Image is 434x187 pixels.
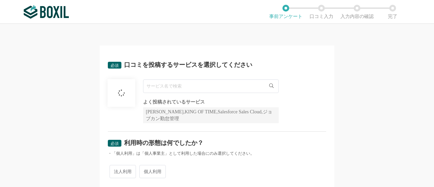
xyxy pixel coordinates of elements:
[139,165,166,178] span: 個人利用
[110,165,136,178] span: 法人利用
[375,5,410,19] li: 完了
[143,79,279,93] input: サービス名で検索
[108,151,326,156] div: ・「個人利用」は「個人事業主」として利用した場合にのみ選択してください。
[143,100,279,105] div: よく投稿されているサービス
[303,5,339,19] li: 口コミ入力
[143,107,279,123] div: [PERSON_NAME],KING OF TIME,Salesforce Sales Cloud,ジョブカン勤怠管理
[124,62,252,68] div: 口コミを投稿するサービスを選択してください
[111,63,119,68] span: 必須
[339,5,375,19] li: 入力内容の確認
[124,140,203,146] div: 利用時の形態は何でしたか？
[24,5,69,19] img: ボクシルSaaS_ロゴ
[268,5,303,19] li: 事前アンケート
[111,141,119,146] span: 必須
